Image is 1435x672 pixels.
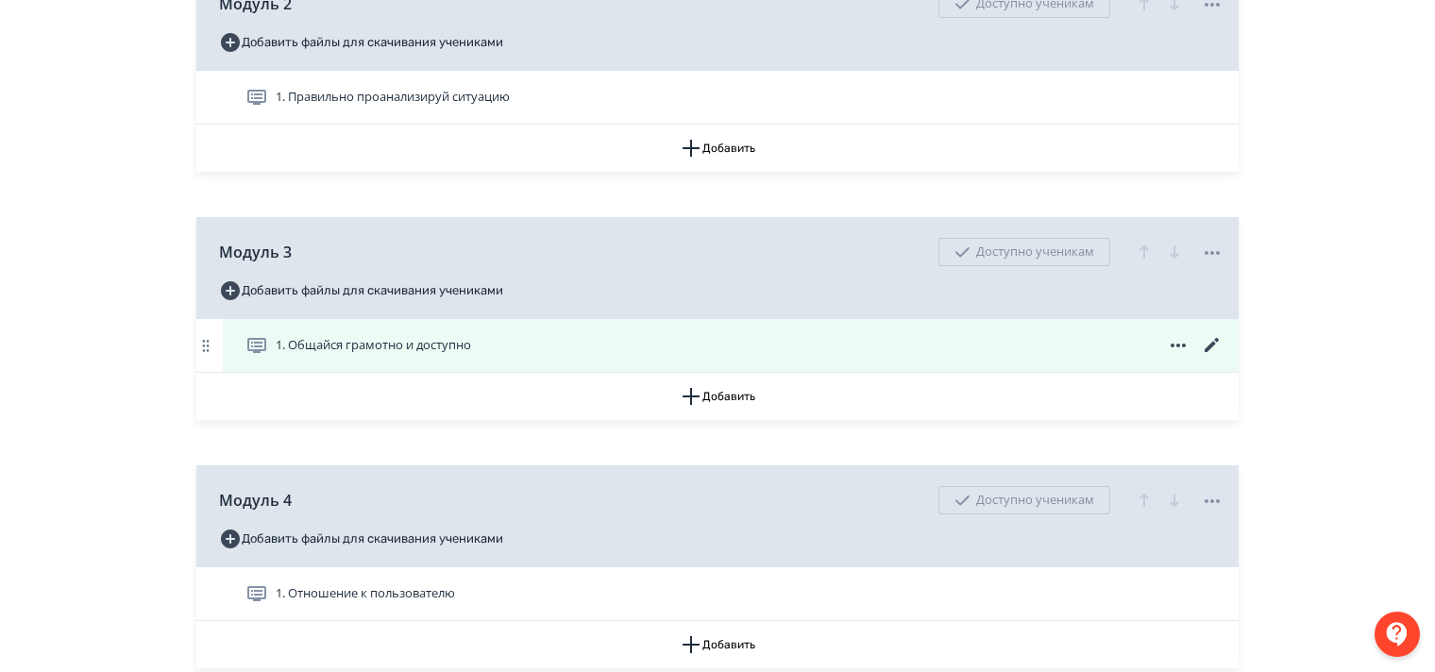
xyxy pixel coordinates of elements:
div: Доступно ученикам [938,238,1110,266]
span: Модуль 4 [219,489,292,512]
div: 1. Правильно проанализируй ситуацию [196,71,1239,125]
span: 1. Отношение к пользователю [276,584,455,603]
span: 1. Общайся грамотно и доступно [276,336,471,355]
span: 1. Правильно проанализируй ситуацию [276,88,510,107]
div: 1. Отношение к пользователю [196,567,1239,621]
div: 1. Общайся грамотно и доступно [196,319,1239,373]
button: Добавить [196,621,1239,668]
button: Добавить файлы для скачивания учениками [219,27,503,58]
button: Добавить [196,373,1239,420]
span: Модуль 3 [219,241,292,263]
button: Добавить [196,125,1239,172]
button: Добавить файлы для скачивания учениками [219,276,503,306]
button: Добавить файлы для скачивания учениками [219,524,503,554]
div: Доступно ученикам [938,486,1110,514]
